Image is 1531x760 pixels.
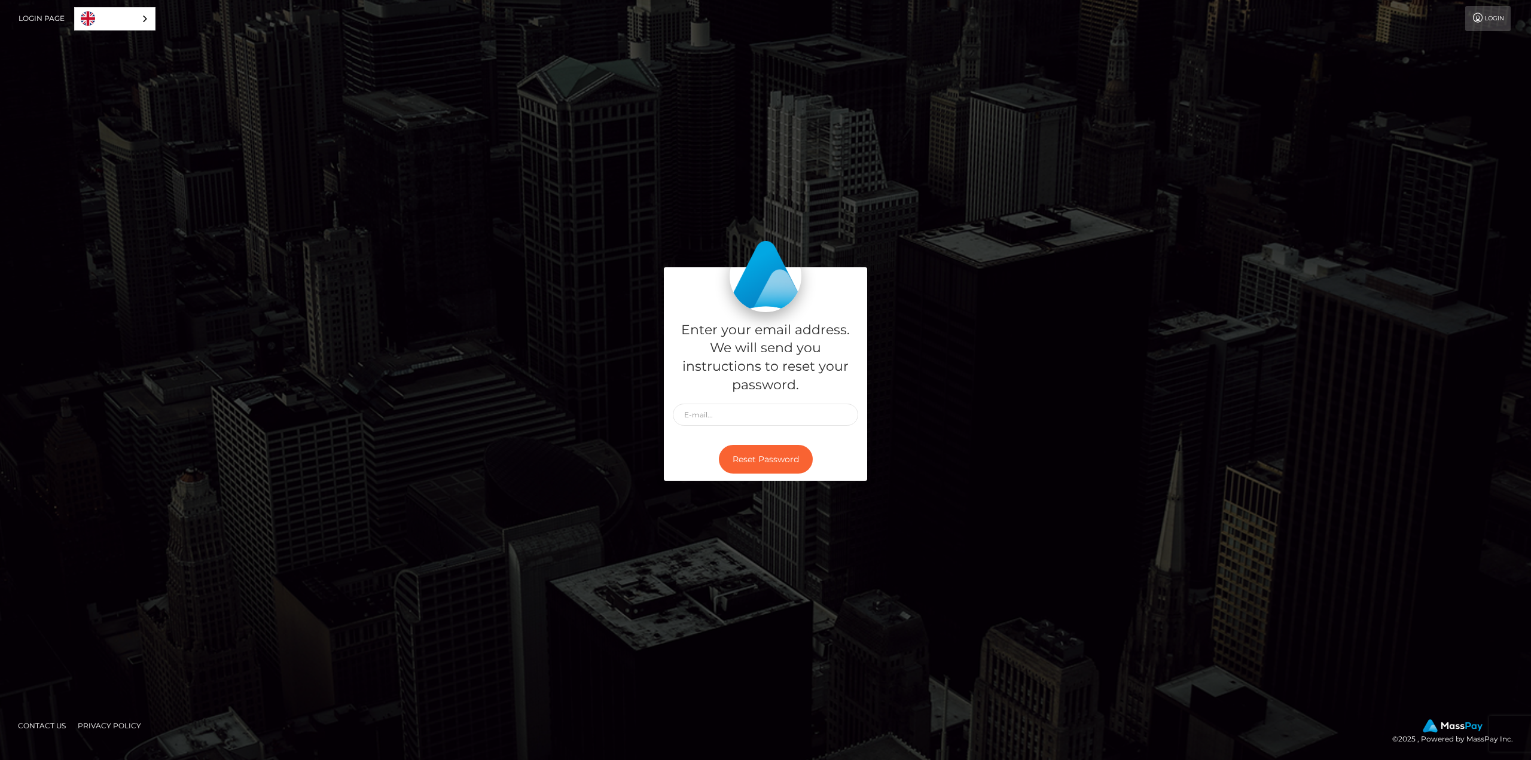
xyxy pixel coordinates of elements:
div: © 2025 , Powered by MassPay Inc. [1392,719,1522,746]
div: Language [74,7,155,30]
aside: Language selected: English [74,7,155,30]
button: Reset Password [719,445,813,474]
a: Contact Us [13,716,71,735]
img: MassPay [1423,719,1483,732]
h5: Enter your email address. We will send you instructions to reset your password. [673,321,858,395]
a: Login Page [19,6,65,31]
a: English [75,8,155,30]
img: MassPay Login [730,240,801,312]
a: Login [1465,6,1511,31]
input: E-mail... [673,404,858,426]
a: Privacy Policy [73,716,146,735]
